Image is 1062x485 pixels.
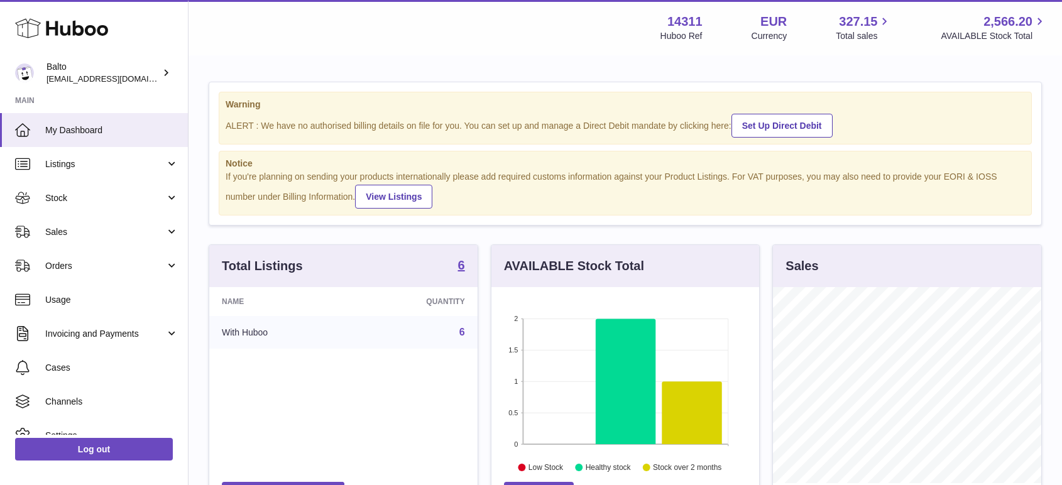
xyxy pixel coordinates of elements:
[836,30,892,42] span: Total sales
[47,61,160,85] div: Balto
[514,378,518,385] text: 1
[508,346,518,354] text: 1.5
[222,258,303,275] h3: Total Listings
[514,440,518,448] text: 0
[45,328,165,340] span: Invoicing and Payments
[47,74,185,84] span: [EMAIL_ADDRESS][DOMAIN_NAME]
[752,30,787,42] div: Currency
[45,362,178,374] span: Cases
[760,13,787,30] strong: EUR
[786,258,818,275] h3: Sales
[226,171,1025,209] div: If you're planning on sending your products internationally please add required customs informati...
[458,259,465,271] strong: 6
[458,259,465,274] a: 6
[15,63,34,82] img: ops@balto.fr
[653,464,721,472] text: Stock over 2 months
[586,464,632,472] text: Healthy stock
[226,112,1025,138] div: ALERT : We have no authorised billing details on file for you. You can set up and manage a Direct...
[45,260,165,272] span: Orders
[528,464,564,472] text: Low Stock
[508,409,518,417] text: 0.5
[355,185,432,209] a: View Listings
[45,430,178,442] span: Settings
[836,13,892,42] a: 327.15 Total sales
[731,114,833,138] a: Set Up Direct Debit
[45,124,178,136] span: My Dashboard
[941,30,1047,42] span: AVAILABLE Stock Total
[983,13,1032,30] span: 2,566.20
[941,13,1047,42] a: 2,566.20 AVAILABLE Stock Total
[45,226,165,238] span: Sales
[459,327,465,337] a: 6
[226,158,1025,170] strong: Notice
[504,258,644,275] h3: AVAILABLE Stock Total
[667,13,703,30] strong: 14311
[209,287,351,316] th: Name
[45,158,165,170] span: Listings
[209,316,351,349] td: With Huboo
[45,294,178,306] span: Usage
[351,287,478,316] th: Quantity
[15,438,173,460] a: Log out
[660,30,703,42] div: Huboo Ref
[45,192,165,204] span: Stock
[839,13,877,30] span: 327.15
[514,315,518,322] text: 2
[226,99,1025,111] strong: Warning
[45,396,178,408] span: Channels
